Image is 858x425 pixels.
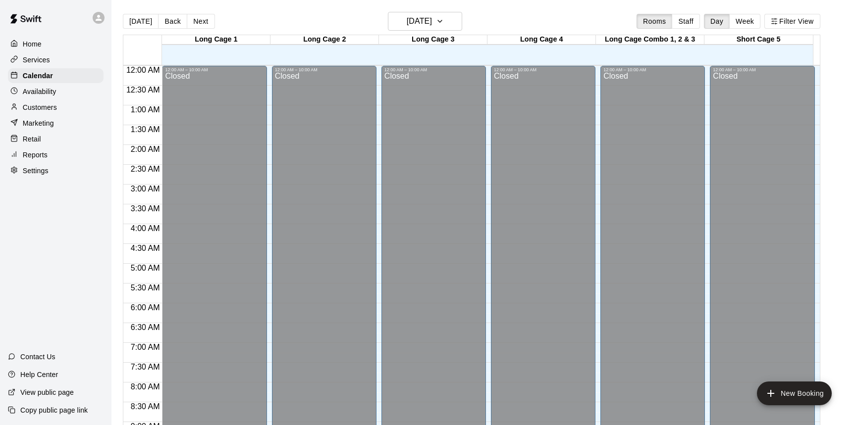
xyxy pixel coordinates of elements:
[124,86,162,94] span: 12:30 AM
[764,14,820,29] button: Filter View
[128,264,162,272] span: 5:00 AM
[162,35,270,45] div: Long Cage 1
[128,145,162,153] span: 2:00 AM
[128,224,162,233] span: 4:00 AM
[23,39,42,49] p: Home
[603,67,702,72] div: 12:00 AM – 10:00 AM
[23,102,57,112] p: Customers
[128,185,162,193] span: 3:00 AM
[713,67,811,72] div: 12:00 AM – 10:00 AM
[8,52,104,67] a: Services
[158,14,187,29] button: Back
[123,14,159,29] button: [DATE]
[388,12,462,31] button: [DATE]
[487,35,596,45] div: Long Cage 4
[23,134,41,144] p: Retail
[8,147,104,162] a: Reports
[128,283,162,292] span: 5:30 AM
[23,71,53,81] p: Calendar
[23,87,56,96] p: Availability
[757,381,832,405] button: add
[596,35,704,45] div: Long Cage Combo 1, 2 & 3
[672,14,700,29] button: Staff
[384,67,483,72] div: 12:00 AM – 10:00 AM
[128,165,162,173] span: 2:30 AM
[637,14,672,29] button: Rooms
[8,37,104,51] a: Home
[124,66,162,74] span: 12:00 AM
[128,382,162,391] span: 8:00 AM
[128,363,162,371] span: 7:30 AM
[128,204,162,213] span: 3:30 AM
[128,125,162,134] span: 1:30 AM
[128,303,162,312] span: 6:00 AM
[23,118,54,128] p: Marketing
[23,55,50,65] p: Services
[704,35,813,45] div: Short Cage 5
[128,343,162,351] span: 7:00 AM
[8,100,104,115] a: Customers
[270,35,379,45] div: Long Cage 2
[704,14,730,29] button: Day
[8,116,104,131] a: Marketing
[23,166,49,176] p: Settings
[187,14,214,29] button: Next
[8,132,104,146] a: Retail
[23,150,48,160] p: Reports
[165,67,264,72] div: 12:00 AM – 10:00 AM
[275,67,374,72] div: 12:00 AM – 10:00 AM
[128,323,162,331] span: 6:30 AM
[379,35,487,45] div: Long Cage 3
[494,67,592,72] div: 12:00 AM – 10:00 AM
[20,370,58,379] p: Help Center
[8,68,104,83] a: Calendar
[20,352,55,362] p: Contact Us
[20,387,74,397] p: View public page
[128,244,162,252] span: 4:30 AM
[8,163,104,178] a: Settings
[128,402,162,411] span: 8:30 AM
[407,14,432,28] h6: [DATE]
[128,105,162,114] span: 1:00 AM
[8,84,104,99] a: Availability
[20,405,88,415] p: Copy public page link
[729,14,760,29] button: Week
